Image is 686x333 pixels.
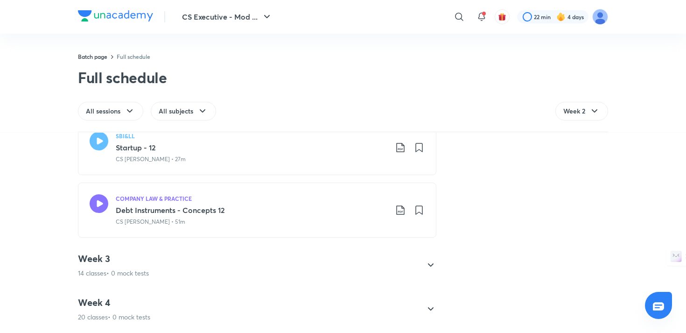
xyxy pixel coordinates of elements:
a: Batch page [78,53,107,60]
div: Week 314 classes• 0 mock tests [70,253,436,278]
a: SBI&LLStartup - 12CS [PERSON_NAME] • 27m [78,120,436,175]
p: CS [PERSON_NAME] • 51m [116,218,185,226]
button: avatar [495,9,510,24]
span: All sessions [86,106,120,116]
img: avatar [498,13,506,21]
img: streak [556,12,566,21]
a: Full schedule [117,53,150,60]
p: 14 classes • 0 mock tests [78,269,149,278]
h4: Week 4 [78,297,150,309]
img: sumit kumar [592,9,608,25]
h5: COMPANY LAW & PRACTICE [116,194,192,203]
h5: SBI&LL [116,132,135,140]
h3: Startup - 12 [116,142,387,153]
img: Company Logo [78,10,153,21]
div: Week 420 classes• 0 mock tests [70,297,436,322]
div: Full schedule [78,68,167,87]
a: COMPANY LAW & PRACTICEDebt Instruments - Concepts 12CS [PERSON_NAME] • 51m [78,183,436,238]
span: All subjects [159,106,193,116]
button: CS Executive - Mod ... [176,7,278,26]
p: 20 classes • 0 mock tests [78,312,150,322]
a: Company Logo [78,10,153,24]
h3: Debt Instruments - Concepts 12 [116,205,387,216]
p: CS [PERSON_NAME] • 27m [116,155,186,163]
h4: Week 3 [78,253,149,265]
span: Week 2 [563,106,585,116]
